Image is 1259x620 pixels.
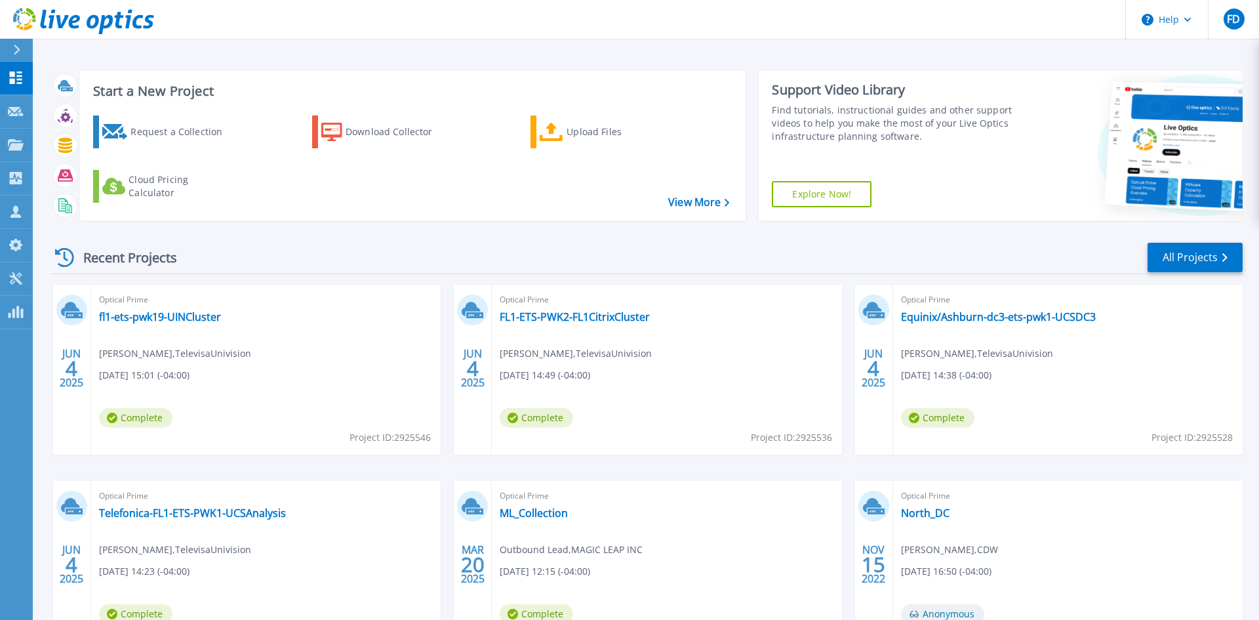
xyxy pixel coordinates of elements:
[500,564,590,579] span: [DATE] 12:15 (-04:00)
[868,363,879,374] span: 4
[1151,430,1233,445] span: Project ID: 2925528
[901,408,974,428] span: Complete
[901,564,991,579] span: [DATE] 16:50 (-04:00)
[130,119,235,145] div: Request a Collection
[99,293,433,307] span: Optical Prime
[500,543,643,557] span: Outbound Lead , MAGIC LEAP INC
[1148,243,1243,272] a: All Projects
[461,559,485,570] span: 20
[93,170,239,203] a: Cloud Pricing Calculator
[50,241,195,274] div: Recent Projects
[901,346,1053,361] span: [PERSON_NAME] , TelevisaUnivision
[312,115,458,148] a: Download Collector
[530,115,677,148] a: Upload Files
[99,346,251,361] span: [PERSON_NAME] , TelevisaUnivision
[467,363,479,374] span: 4
[350,430,431,445] span: Project ID: 2925546
[901,506,949,520] a: North_DC
[500,489,833,503] span: Optical Prime
[500,293,833,307] span: Optical Prime
[500,408,573,428] span: Complete
[500,310,650,323] a: FL1-ETS-PWK2-FL1CitrixCluster
[772,104,1018,143] div: Find tutorials, instructional guides and other support videos to help you make the most of your L...
[99,543,251,557] span: [PERSON_NAME] , TelevisaUnivision
[901,489,1235,503] span: Optical Prime
[668,196,729,209] a: View More
[99,564,190,579] span: [DATE] 14:23 (-04:00)
[99,506,286,520] a: Telefonica-FL1-ETS-PWK1-UCSAnalysis
[460,541,485,589] div: MAR 2025
[99,310,221,323] a: fl1-ets-pwk19-UINCluster
[500,368,590,382] span: [DATE] 14:49 (-04:00)
[66,363,77,374] span: 4
[901,310,1096,323] a: Equinix/Ashburn-dc3-ets-pwk1-UCSDC3
[93,115,239,148] a: Request a Collection
[99,368,190,382] span: [DATE] 15:01 (-04:00)
[861,344,886,392] div: JUN 2025
[567,119,671,145] div: Upload Files
[901,368,991,382] span: [DATE] 14:38 (-04:00)
[862,559,885,570] span: 15
[500,346,652,361] span: [PERSON_NAME] , TelevisaUnivision
[500,506,568,520] a: ML_Collection
[861,541,886,589] div: NOV 2022
[901,293,1235,307] span: Optical Prime
[129,173,233,199] div: Cloud Pricing Calculator
[772,81,1018,98] div: Support Video Library
[93,84,729,98] h3: Start a New Project
[99,408,172,428] span: Complete
[901,543,998,557] span: [PERSON_NAME] , CDW
[99,489,433,503] span: Optical Prime
[1227,14,1240,24] span: FD
[66,559,77,570] span: 4
[460,344,485,392] div: JUN 2025
[59,344,84,392] div: JUN 2025
[751,430,832,445] span: Project ID: 2925536
[59,541,84,589] div: JUN 2025
[346,119,450,145] div: Download Collector
[772,181,871,207] a: Explore Now!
